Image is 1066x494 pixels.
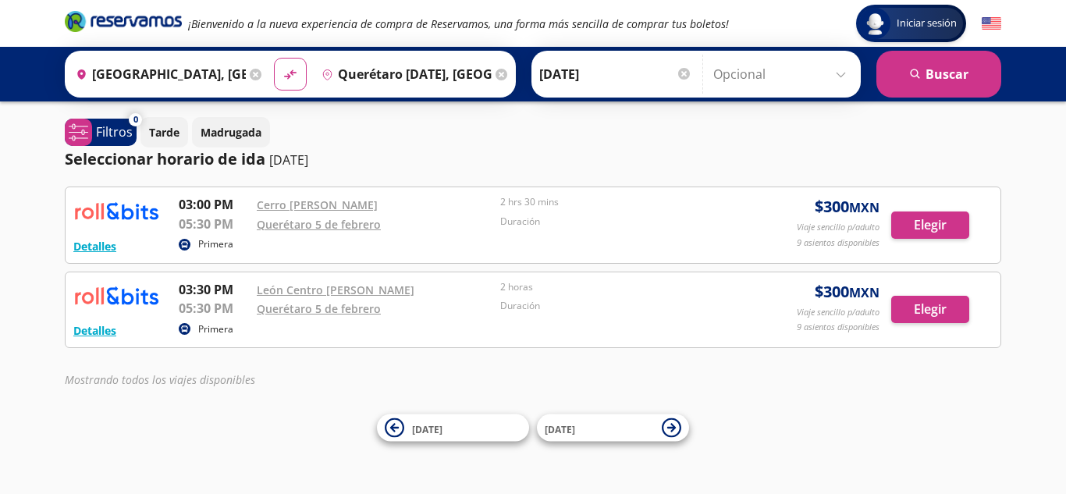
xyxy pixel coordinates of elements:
[500,215,736,229] p: Duración
[149,124,179,140] p: Tarde
[140,117,188,147] button: Tarde
[412,422,442,435] span: [DATE]
[545,422,575,435] span: [DATE]
[797,221,879,234] p: Viaje sencillo p/adulto
[188,16,729,31] em: ¡Bienvenido a la nueva experiencia de compra de Reservamos, una forma más sencilla de comprar tus...
[269,151,308,169] p: [DATE]
[537,414,689,442] button: [DATE]
[891,211,969,239] button: Elegir
[65,119,137,146] button: 0Filtros
[192,117,270,147] button: Madrugada
[982,14,1001,34] button: English
[797,236,879,250] p: 9 asientos disponibles
[891,296,969,323] button: Elegir
[179,299,249,318] p: 05:30 PM
[713,55,853,94] input: Opcional
[797,306,879,319] p: Viaje sencillo p/adulto
[257,197,378,212] a: Cerro [PERSON_NAME]
[96,123,133,141] p: Filtros
[539,55,692,94] input: Elegir Fecha
[849,199,879,216] small: MXN
[876,51,1001,98] button: Buscar
[500,195,736,209] p: 2 hrs 30 mins
[257,283,414,297] a: León Centro [PERSON_NAME]
[377,414,529,442] button: [DATE]
[73,195,159,226] img: RESERVAMOS
[179,195,249,214] p: 03:00 PM
[198,237,233,251] p: Primera
[179,215,249,233] p: 05:30 PM
[65,372,255,387] em: Mostrando todos los viajes disponibles
[257,301,381,316] a: Querétaro 5 de febrero
[797,321,879,334] p: 9 asientos disponibles
[65,9,182,33] i: Brand Logo
[69,55,246,94] input: Buscar Origen
[133,113,138,126] span: 0
[198,322,233,336] p: Primera
[65,9,182,37] a: Brand Logo
[73,280,159,311] img: RESERVAMOS
[500,280,736,294] p: 2 horas
[201,124,261,140] p: Madrugada
[73,322,116,339] button: Detalles
[500,299,736,313] p: Duración
[257,217,381,232] a: Querétaro 5 de febrero
[65,147,265,171] p: Seleccionar horario de ida
[315,55,492,94] input: Buscar Destino
[179,280,249,299] p: 03:30 PM
[890,16,963,31] span: Iniciar sesión
[849,284,879,301] small: MXN
[815,280,879,304] span: $ 300
[815,195,879,219] span: $ 300
[73,238,116,254] button: Detalles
